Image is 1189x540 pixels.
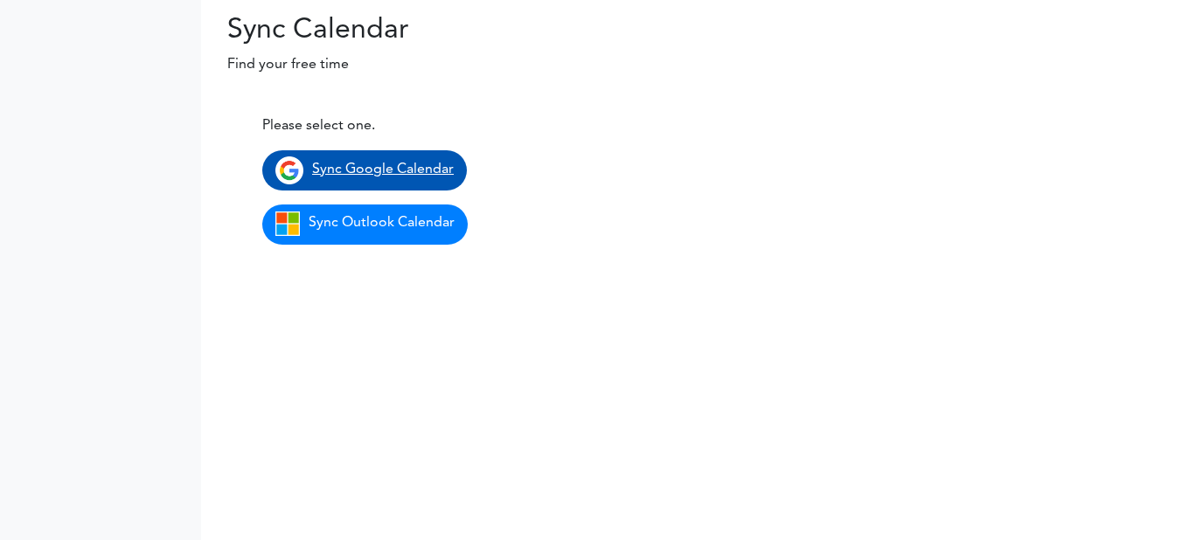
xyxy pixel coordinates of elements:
p: Find your free time [201,54,1189,75]
a: Sync Google Calendar [262,150,467,190]
img: google_icon.png [275,156,303,184]
span: Sync Google Calendar [312,163,454,177]
img: microsoft_icon.png [275,211,300,236]
span: Sync Outlook Calendar [309,216,455,230]
div: Please select one. [262,115,667,136]
a: Sync Outlook Calendar [262,204,468,245]
h2: Sync Calendar [201,14,513,47]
